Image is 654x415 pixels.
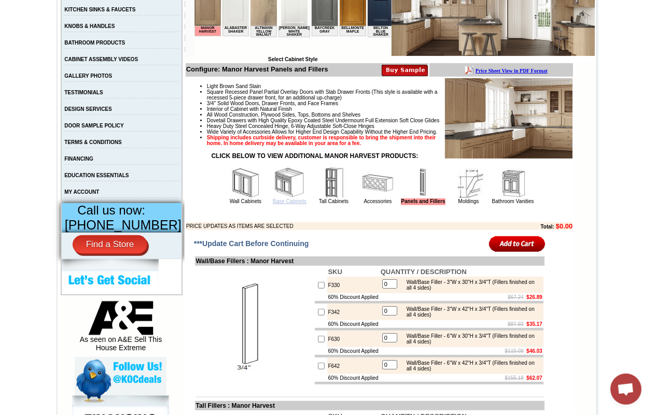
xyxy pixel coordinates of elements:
[327,293,380,301] td: 60% Discount Applied
[207,89,438,101] span: Square Recessed Panel Partial Overlay Doors with Slab Drawer Fronts (This style is available with...
[230,167,261,198] img: Wall Cabinets
[327,347,380,355] td: 60% Discount Applied
[327,374,380,382] td: 60% Discount Applied
[196,267,313,384] img: Wall/Base Fillers
[77,203,145,217] span: Call us now:
[489,235,546,252] input: Add to Cart
[12,2,84,10] a: Price Sheet View in PDF Format
[328,268,342,276] b: SKU
[195,256,545,266] td: Wall/Base Fillers : Manor Harvest
[207,101,338,106] span: 3/4" Solid Wood Doors, Drawer Fronts, and Face Frames
[526,348,542,354] b: $46.03
[207,135,436,146] strong: Shipping includes curbside delivery, customer is responsible to bring the shipment into their hom...
[401,360,541,371] div: Wall/Base Filler - 6"W x 42"H x 3/4"T (Fillers finished on all 4 sides)
[207,118,440,123] span: Dovetail Drawers with High Quality Epoxy Coated Steel Undermount Full Extension Soft Close Glides
[319,198,349,204] a: Tall Cabinets
[458,198,479,204] a: Moldings
[186,65,328,73] b: Configure: Manor Harvest Panels and Fillers
[173,47,200,59] td: Belton Blue Shaker
[401,333,541,345] div: Wall/Base Filler - 6"W x 30"H x 3/4"T (Fillers finished on all 4 sides)
[64,90,103,95] a: TESTIMONIALS
[2,3,10,11] img: pdf.png
[381,268,467,276] b: QUANTITY / DESCRIPTION
[64,7,135,12] a: KITCHEN SINKS & FAUCETS
[408,167,439,198] img: Panels and Fillers
[401,279,541,291] div: Wall/Base Filler - 3"W x 30"H x 3/4"T (Fillers finished on all 4 sides)
[492,198,534,204] a: Bathroom Vanities
[230,198,261,204] a: Wall Cabinets
[64,139,122,145] a: TERMS & CONDITIONS
[505,375,524,381] s: $155.18
[401,198,445,205] a: Panels and Fillers
[327,357,380,374] td: F642
[195,401,545,410] td: Tall Fillers : Manor Harvest
[327,277,380,293] td: F330
[273,198,307,204] a: Base Cabinets
[186,222,484,230] td: PRICE UPDATES AS ITEMS ARE SELECTED
[401,306,541,318] div: Wall/Base Filler - 3"W x 42"H x 3/4"T (Fillers finished on all 4 sides)
[64,73,112,79] a: GALLERY PHOTOS
[64,123,123,128] a: DOOR SAMPLE POLICY
[75,301,166,357] div: As seen on A&E Sell This House Extreme
[540,224,554,230] b: Total:
[526,321,542,327] b: $35.17
[64,106,112,112] a: DESIGN SERVICES
[526,375,542,381] b: $62.07
[508,294,524,300] s: $67.24
[274,167,305,198] img: Base Cabinets
[508,321,524,327] s: $87.93
[64,56,138,62] a: CABINET ASSEMBLY VIDEOS
[194,239,309,248] span: ***Update Cart Before Continuing
[212,152,419,160] strong: CLICK BELOW TO VIEW ADDITIONAL MANOR HARVEST PRODUCTS:
[64,156,93,162] a: FINANCING
[207,112,360,118] span: All Wood Construction, Plywood Sides, Tops, Bottoms and Shelves
[64,189,99,195] a: MY ACCOUNT
[64,23,115,29] a: KNOBS & HANDLES
[12,4,84,10] b: Price Sheet View in PDF Format
[364,198,392,204] a: Accessories
[327,331,380,347] td: F630
[268,56,318,62] b: Select Cabinet Style
[318,167,349,198] img: Tall Cabinets
[65,218,182,232] span: [PHONE_NUMBER]
[73,235,148,254] a: Find a Store
[362,167,393,198] img: Accessories
[610,374,642,405] a: Open chat
[453,167,484,198] img: Moldings
[327,320,380,328] td: 60% Discount Applied
[207,106,293,112] span: Interior of Cabinet with Natural Finish
[505,348,524,354] s: $115.09
[497,167,528,198] img: Bathroom Vanities
[556,222,573,230] b: $0.00
[207,123,374,129] span: Heavy Duty Steel Concealed Hinge, 6-Way Adjustable Soft-Close Hinges
[207,83,261,89] span: Light Brown Sand Stain
[526,294,542,300] b: $26.89
[207,129,437,135] span: Wide Variety of Accessories Allows for Higher End Design Capability Without the Higher End Pricing.
[64,173,129,178] a: EDUCATION ESSENTIALS
[445,78,573,159] img: Product Image
[327,304,380,320] td: F342
[64,40,125,46] a: BATHROOM PRODUCTS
